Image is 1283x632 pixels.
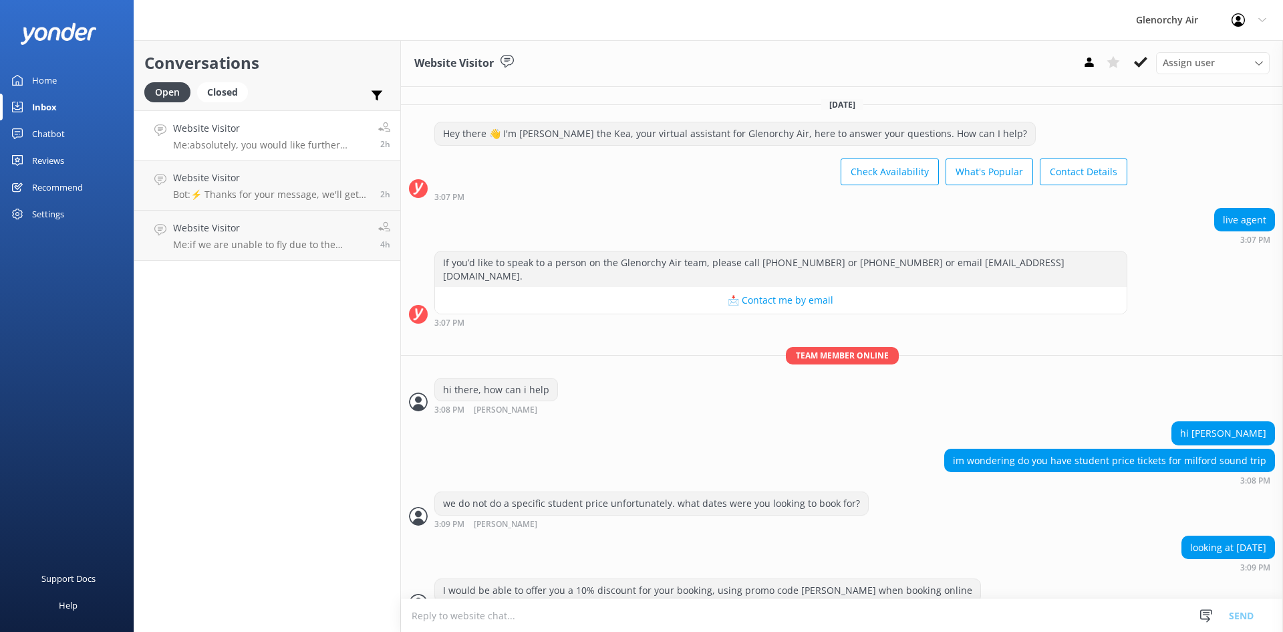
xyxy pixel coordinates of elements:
[144,82,190,102] div: Open
[821,99,863,110] span: [DATE]
[1040,159,1127,185] button: Contact Details
[173,171,370,185] h4: Website Visitor
[380,239,390,250] span: Aug 21 2025 12:54pm (UTC +12:00) Pacific/Auckland
[134,161,400,211] a: Website VisitorBot:⚡ Thanks for your message, we'll get back to you as soon as we can. You're als...
[1240,236,1270,244] strong: 3:07 PM
[435,287,1127,314] button: 📩 Contact me by email
[32,94,57,120] div: Inbox
[59,592,78,619] div: Help
[197,84,255,99] a: Closed
[1240,564,1270,572] strong: 3:09 PM
[1163,56,1215,70] span: Assign user
[173,121,368,136] h4: Website Visitor
[144,84,197,99] a: Open
[134,110,400,161] a: Website VisitorMe:absolutely, you would like further information on a charter? I can definitely s...
[435,492,868,515] div: we do not do a specific student price unfortunately. what dates were you looking to book for?
[173,139,368,151] p: Me: absolutely, you would like further information on a charter? I can definitely send you an email
[173,189,370,201] p: Bot: ⚡ Thanks for your message, we'll get back to you as soon as we can. You're also welcome to k...
[434,193,464,201] strong: 3:07 PM
[435,379,557,401] div: hi there, how can i help
[434,406,464,415] strong: 3:08 PM
[1172,422,1274,445] div: hi [PERSON_NAME]
[41,565,96,592] div: Support Docs
[945,449,1274,472] div: im wondering do you have student price tickets for milford sound trip
[434,192,1127,201] div: Aug 21 2025 03:07pm (UTC +12:00) Pacific/Auckland
[1156,52,1270,74] div: Assign User
[1214,235,1275,244] div: Aug 21 2025 03:07pm (UTC +12:00) Pacific/Auckland
[946,159,1033,185] button: What's Popular
[434,519,869,529] div: Aug 21 2025 03:09pm (UTC +12:00) Pacific/Auckland
[1182,536,1274,559] div: looking at [DATE]
[32,120,65,147] div: Chatbot
[474,520,537,529] span: [PERSON_NAME]
[1215,209,1274,231] div: live agent
[434,318,1127,327] div: Aug 21 2025 03:07pm (UTC +12:00) Pacific/Auckland
[434,520,464,529] strong: 3:09 PM
[144,50,390,76] h2: Conversations
[32,147,64,174] div: Reviews
[1240,477,1270,485] strong: 3:08 PM
[197,82,248,102] div: Closed
[380,189,390,200] span: Aug 21 2025 02:44pm (UTC +12:00) Pacific/Auckland
[32,201,64,227] div: Settings
[20,23,97,45] img: yonder-white-logo.png
[786,347,899,364] span: Team member online
[435,579,980,602] div: I would be able to offer you a 10% discount for your booking, using promo code [PERSON_NAME] when...
[435,251,1127,287] div: If you’d like to speak to a person on the Glenorchy Air team, please call [PHONE_NUMBER] or [PHON...
[1181,562,1275,572] div: Aug 21 2025 03:09pm (UTC +12:00) Pacific/Auckland
[32,67,57,94] div: Home
[173,239,368,251] p: Me: if we are unable to fly due to the weather conditions, you will be refunded the flight portio...
[380,138,390,150] span: Aug 21 2025 03:27pm (UTC +12:00) Pacific/Auckland
[474,406,537,415] span: [PERSON_NAME]
[944,476,1275,485] div: Aug 21 2025 03:08pm (UTC +12:00) Pacific/Auckland
[435,122,1035,145] div: Hey there 👋 I'm [PERSON_NAME] the Kea, your virtual assistant for Glenorchy Air, here to answer y...
[434,405,581,415] div: Aug 21 2025 03:08pm (UTC +12:00) Pacific/Auckland
[414,55,494,72] h3: Website Visitor
[434,319,464,327] strong: 3:07 PM
[32,174,83,201] div: Recommend
[134,211,400,261] a: Website VisitorMe:if we are unable to fly due to the weather conditions, you will be refunded the...
[173,221,368,235] h4: Website Visitor
[841,159,939,185] button: Check Availability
